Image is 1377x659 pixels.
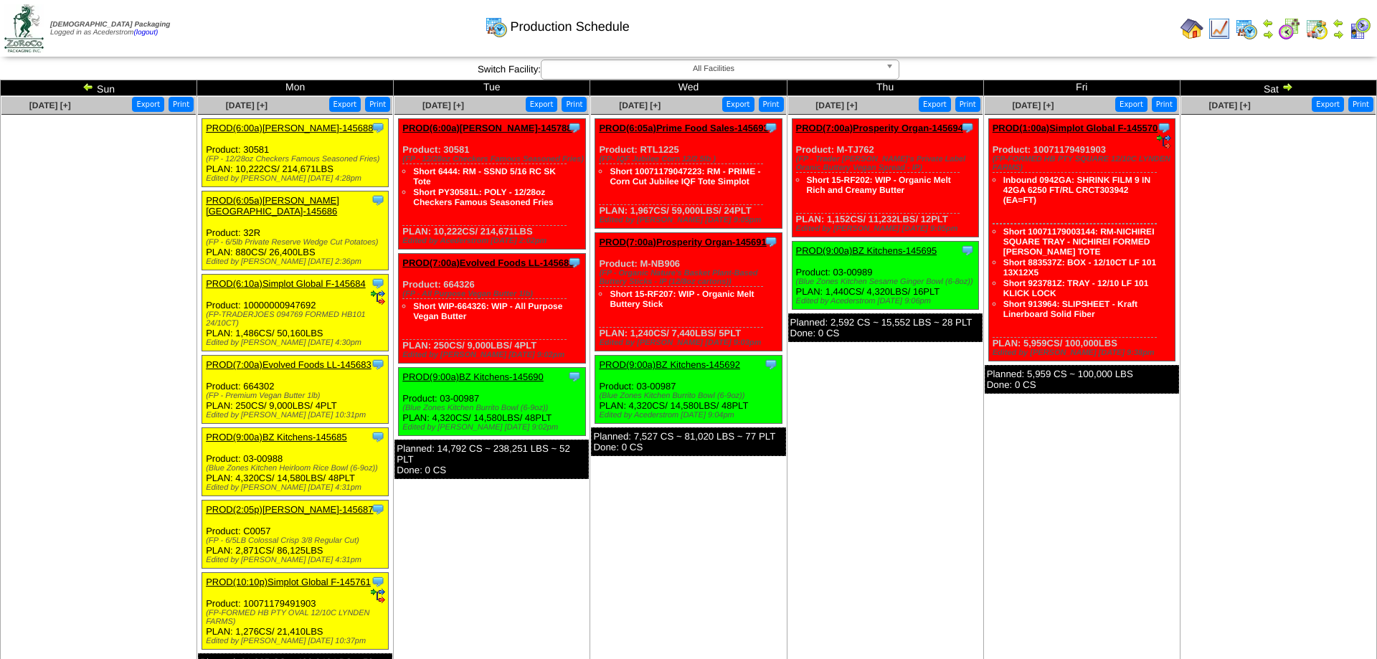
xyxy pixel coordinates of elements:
a: PROD(9:00a)BZ Kitchens-145690 [402,371,544,382]
div: Product: 10071179491903 PLAN: 1,276CS / 21,410LBS [202,573,389,650]
img: home.gif [1180,17,1203,40]
div: Product: 30581 PLAN: 10,222CS / 214,671LBS [202,119,389,187]
div: (FP - Trader [PERSON_NAME]'s Private Label Oranic Buttery Vegan Spread - IP) [796,155,978,172]
img: Tooltip [371,193,385,207]
a: [DATE] [+] [815,100,857,110]
div: Edited by [PERSON_NAME] [DATE] 9:05pm [796,224,978,233]
div: Edited by [PERSON_NAME] [DATE] 9:03pm [599,338,781,347]
a: PROD(9:00a)BZ Kitchens-145695 [796,245,937,256]
div: (FP- IQF Jubilee Corn 12/2.5lb ) [599,155,781,163]
div: (FP - Premium Vegan Butter 1lb) [206,392,388,400]
img: Tooltip [371,276,385,290]
div: Product: 10071179491903 PLAN: 5,959CS / 100,000LBS [988,119,1175,361]
div: Edited by Acederstrom [DATE] 9:04pm [599,411,781,419]
span: All Facilities [547,60,880,77]
div: Product: 03-00988 PLAN: 4,320CS / 14,580LBS / 48PLT [202,428,389,496]
div: Edited by Acederstrom [DATE] 2:02pm [402,237,585,245]
td: Sun [1,80,197,96]
a: Inbound 0942GA: SHRINK FILM 9 IN 42GA 6250 FT/RL CRCT303942 (EA=FT) [1003,175,1150,205]
img: Tooltip [371,502,385,516]
a: Short 10071179047223: RM - PRIME -Corn Cut Jubilee IQF Tote Simplot [610,166,760,186]
td: Fri [983,80,1180,96]
div: (FP - 12/28oz Checkers Famous Seasoned Fries) [402,155,585,163]
img: zoroco-logo-small.webp [4,4,44,52]
div: Product: 664302 PLAN: 250CS / 9,000LBS / 4PLT [202,356,389,424]
td: Tue [394,80,590,96]
button: Export [919,97,951,112]
button: Print [169,97,194,112]
img: Tooltip [371,574,385,589]
button: Export [1115,97,1147,112]
a: [DATE] [+] [226,100,268,110]
td: Sat [1180,80,1376,96]
img: arrowleft.gif [82,81,94,93]
td: Thu [787,80,983,96]
div: Edited by [PERSON_NAME] [DATE] 9:38pm [993,349,1175,357]
div: (Blue Zones Kitchen Burrito Bowl (6-9oz)) [599,392,781,400]
a: PROD(6:05a)[PERSON_NAME][GEOGRAPHIC_DATA]-145686 [206,195,339,217]
img: Tooltip [1157,120,1171,135]
a: Short 923781Z: TRAY - 12/10 LF 101 KLICK LOCK [1003,278,1149,298]
img: Tooltip [371,120,385,135]
div: Planned: 5,959 CS ~ 100,000 LBS Done: 0 CS [985,365,1179,394]
a: [DATE] [+] [1209,100,1251,110]
img: Tooltip [960,120,975,135]
div: Edited by [PERSON_NAME] [DATE] 4:31pm [206,556,388,564]
a: Short 6444: RM - SSND 5/16 RC SK Tote [413,166,556,186]
span: [DATE] [+] [619,100,661,110]
img: ediSmall.gif [371,290,385,305]
img: ediSmall.gif [1157,135,1171,149]
a: PROD(6:00a)[PERSON_NAME]-145788 [402,123,572,133]
a: PROD(7:00a)Prosperity Organ-145691 [599,237,766,247]
img: line_graph.gif [1208,17,1231,40]
div: Planned: 7,527 CS ~ 81,020 LBS ~ 77 PLT Done: 0 CS [591,427,785,456]
a: Short 913964: SLIPSHEET - Kraft Linerboard Solid Fiber [1003,299,1137,319]
img: calendarprod.gif [1235,17,1258,40]
td: Wed [590,80,787,96]
a: PROD(7:00a)Evolved Foods LL-145683 [206,359,372,370]
a: Short WIP-664326: WIP - All Purpose Vegan Butter [413,301,562,321]
div: (Blue Zones Kitchen Sesame Ginger Bowl (6-8oz)) [796,278,978,286]
a: [DATE] [+] [422,100,464,110]
img: Tooltip [567,255,582,270]
div: (FP - 6/5lb Private Reserve Wedge Cut Potatoes) [206,238,388,247]
img: arrowright.gif [1262,29,1274,40]
img: Tooltip [567,120,582,135]
td: Mon [197,80,394,96]
div: Edited by [PERSON_NAME] [DATE] 9:05pm [599,216,781,224]
a: PROD(7:00a)Prosperity Organ-145694 [796,123,963,133]
span: Production Schedule [511,19,630,34]
img: arrowleft.gif [1262,17,1274,29]
div: Edited by [PERSON_NAME] [DATE] 4:31pm [206,483,388,492]
div: Planned: 14,792 CS ~ 238,251 LBS ~ 52 PLT Done: 0 CS [394,440,589,479]
div: Product: 03-00989 PLAN: 1,440CS / 4,320LBS / 16PLT [792,242,978,310]
a: Short 883537Z: BOX - 12/10CT LF 101 13X12X5 [1003,257,1156,278]
div: Edited by [PERSON_NAME] [DATE] 10:37pm [206,637,388,645]
div: Edited by [PERSON_NAME] [DATE] 9:02pm [402,351,585,359]
div: Product: 03-00987 PLAN: 4,320CS / 14,580LBS / 48PLT [399,368,585,436]
a: Short 15-RF202: WIP - Organic Melt Rich and Creamy Butter [807,175,951,195]
img: calendarinout.gif [1305,17,1328,40]
div: (FP-FORMED HB PTY OVAL 12/10C LYNDEN FARMS) [206,609,388,626]
div: (FP-FORMED HB PTY SQUARE 12/10C LYNDEN FARMS) [993,155,1175,172]
img: calendarblend.gif [1278,17,1301,40]
a: [DATE] [+] [29,100,71,110]
img: ediSmall.gif [371,589,385,603]
div: Product: 30581 PLAN: 10,222CS / 214,671LBS [399,119,585,250]
div: Product: M-TJ762 PLAN: 1,152CS / 11,232LBS / 12PLT [792,119,978,237]
span: Logged in as Acederstrom [50,21,170,37]
img: Tooltip [764,357,778,371]
a: PROD(1:00a)Simplot Global F-145570 [993,123,1158,133]
button: Export [526,97,558,112]
img: Tooltip [567,369,582,384]
a: PROD(9:00a)BZ Kitchens-145685 [206,432,347,442]
a: PROD(2:05p)[PERSON_NAME]-145687 [206,504,373,515]
div: Planned: 2,592 CS ~ 15,552 LBS ~ 28 PLT Done: 0 CS [788,313,983,342]
img: calendarprod.gif [485,15,508,38]
button: Print [562,97,587,112]
a: PROD(9:00a)BZ Kitchens-145692 [599,359,740,370]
